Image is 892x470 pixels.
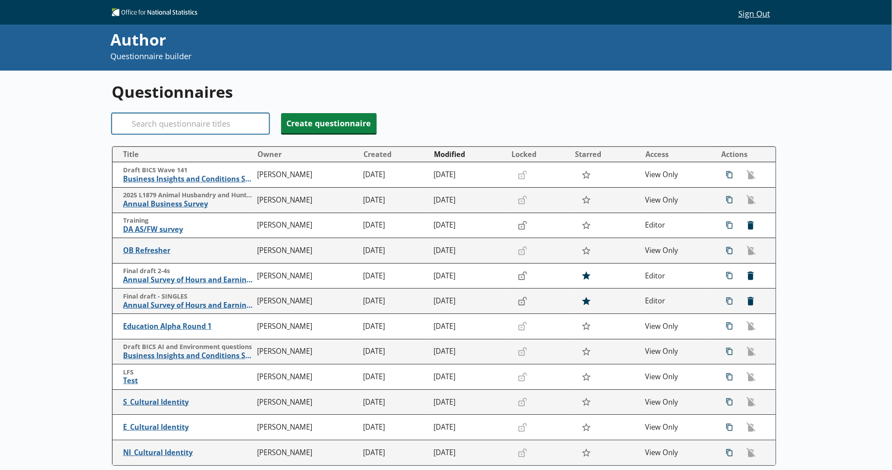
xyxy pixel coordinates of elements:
td: [DATE] [360,440,430,466]
td: [DATE] [360,314,430,339]
td: [DATE] [360,162,430,188]
td: View Only [642,238,712,263]
th: Actions [712,147,776,162]
td: View Only [642,188,712,213]
p: Questionnaire builder [110,51,601,62]
td: [DATE] [430,213,508,238]
span: Training [123,217,253,225]
td: [PERSON_NAME] [254,162,360,188]
td: [DATE] [360,288,430,314]
td: [DATE] [430,162,508,188]
td: [DATE] [430,314,508,339]
button: Star [577,419,596,436]
span: Annual Survey of Hours and Earnings ([PERSON_NAME]) [123,301,253,310]
button: Modified [430,147,507,161]
span: Draft BICS AI and Environment questions [123,343,253,351]
button: Starred [571,147,641,161]
td: [PERSON_NAME] [254,314,360,339]
td: View Only [642,314,712,339]
td: [PERSON_NAME] [254,288,360,314]
span: Education Alpha Round 1 [123,322,253,331]
span: 2025 L1879 Animal Husbandry and Hunting [123,191,253,199]
button: Lock [514,218,531,233]
td: [DATE] [360,188,430,213]
td: [PERSON_NAME] [254,238,360,263]
span: E_Cultural Identity [123,423,253,432]
td: [PERSON_NAME] [254,364,360,390]
td: View Only [642,162,712,188]
span: DA AS/FW survey [123,225,253,234]
td: View Only [642,415,712,440]
button: Created [360,147,430,161]
td: View Only [642,339,712,364]
td: [DATE] [430,238,508,263]
td: [DATE] [430,389,508,415]
button: Star [577,242,596,259]
td: [DATE] [430,288,508,314]
td: [PERSON_NAME] [254,415,360,440]
td: [DATE] [360,213,430,238]
td: [PERSON_NAME] [254,188,360,213]
td: [DATE] [430,188,508,213]
span: Test [123,376,253,385]
button: Star [577,368,596,385]
td: [DATE] [430,263,508,288]
button: Create questionnaire [281,113,377,133]
button: Owner [254,147,359,161]
button: Locked [508,147,571,161]
td: [DATE] [360,415,430,440]
button: Access [642,147,712,161]
button: Star [577,192,596,208]
button: Star [577,167,596,183]
td: [DATE] [360,339,430,364]
span: Business Insights and Conditions Survey (BICS) [123,174,253,184]
button: Lock [514,268,531,283]
button: Star [577,394,596,410]
button: Star [577,318,596,335]
div: Author [110,29,601,51]
span: Final draft - SINGLES [123,292,253,301]
span: Annual Business Survey [123,199,253,209]
td: [PERSON_NAME] [254,263,360,288]
h1: Questionnaires [112,81,777,103]
td: [PERSON_NAME] [254,440,360,466]
span: NI_Cultural Identity [123,448,253,457]
td: [DATE] [430,440,508,466]
span: LFS [123,368,253,377]
td: [PERSON_NAME] [254,339,360,364]
button: Star [577,293,596,310]
button: Sign Out [732,6,777,21]
td: [DATE] [360,263,430,288]
td: [DATE] [430,339,508,364]
td: [DATE] [360,389,430,415]
td: Editor [642,213,712,238]
button: Star [577,343,596,360]
button: Star [577,217,596,234]
td: Editor [642,288,712,314]
span: Annual Survey of Hours and Earnings ([PERSON_NAME]) [123,275,253,285]
span: S_Cultural Identity [123,398,253,407]
td: Editor [642,263,712,288]
td: [PERSON_NAME] [254,213,360,238]
td: [DATE] [430,415,508,440]
button: Star [577,267,596,284]
button: Lock [514,294,531,309]
span: Draft BICS Wave 141 [123,166,253,174]
td: [DATE] [360,364,430,390]
button: Star [577,444,596,461]
span: OB Refresher [123,246,253,255]
span: Final draft 2-4s [123,267,253,275]
td: View Only [642,364,712,390]
span: Business Insights and Conditions Survey (BICS) [123,351,253,360]
input: Search questionnaire titles [112,113,269,134]
td: View Only [642,440,712,466]
td: [DATE] [430,364,508,390]
td: View Only [642,389,712,415]
button: Title [116,147,253,161]
td: [DATE] [360,238,430,263]
td: [PERSON_NAME] [254,389,360,415]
